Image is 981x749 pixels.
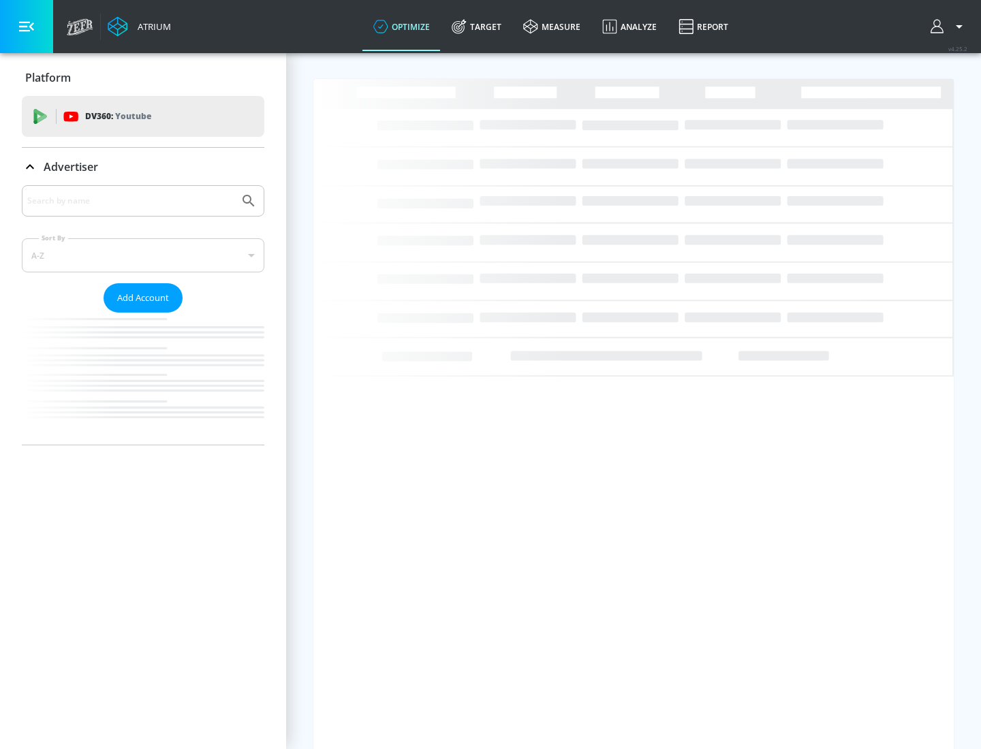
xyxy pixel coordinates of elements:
[108,16,171,37] a: Atrium
[22,313,264,445] nav: list of Advertiser
[44,159,98,174] p: Advertiser
[25,70,71,85] p: Platform
[132,20,171,33] div: Atrium
[104,283,183,313] button: Add Account
[948,45,967,52] span: v 4.25.2
[22,96,264,137] div: DV360: Youtube
[115,109,151,123] p: Youtube
[117,290,169,306] span: Add Account
[22,148,264,186] div: Advertiser
[441,2,512,51] a: Target
[39,234,68,242] label: Sort By
[85,109,151,124] p: DV360:
[22,238,264,272] div: A-Z
[22,185,264,445] div: Advertiser
[668,2,739,51] a: Report
[512,2,591,51] a: measure
[27,192,234,210] input: Search by name
[362,2,441,51] a: optimize
[591,2,668,51] a: Analyze
[22,59,264,97] div: Platform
